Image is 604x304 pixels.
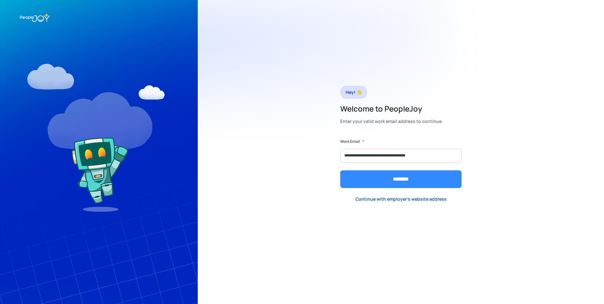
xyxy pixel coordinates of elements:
[355,196,447,202] div: Continue with employer's website address
[346,88,362,97] div: Hey! 👋
[340,117,442,126] div: Enter your valid work email address to continue
[340,138,462,188] form: Form
[350,193,452,206] a: Continue with employer's website address
[340,138,360,145] label: Work Email
[340,104,442,114] h2: Welcome to PeopleJoy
